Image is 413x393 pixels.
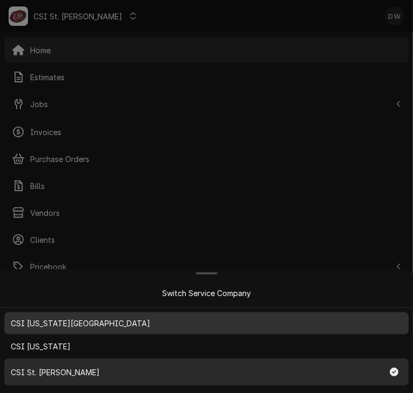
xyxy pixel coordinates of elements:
[162,287,251,299] div: Switch Service Company
[11,341,71,352] span: CSI [US_STATE]
[11,367,100,378] span: CSI St. [PERSON_NAME]
[4,359,409,385] a: Go to CSI St. Louis
[4,335,409,357] a: Go to CSI Kentucky
[4,312,409,334] a: Go to CSI Kansas City
[11,318,150,329] span: CSI [US_STATE][GEOGRAPHIC_DATA]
